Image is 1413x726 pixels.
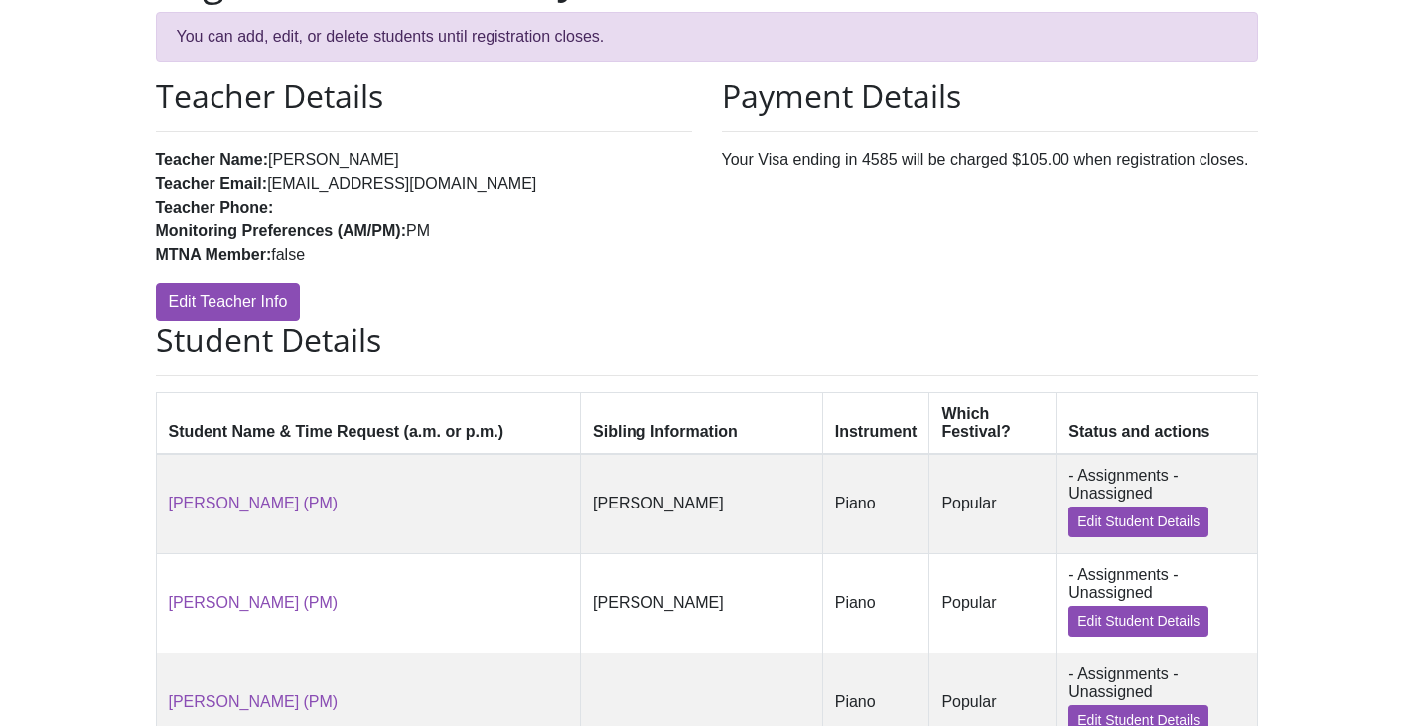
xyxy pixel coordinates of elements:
[822,553,929,653] td: Piano
[581,454,823,554] td: [PERSON_NAME]
[156,283,301,321] a: Edit Teacher Info
[581,553,823,653] td: [PERSON_NAME]
[929,454,1057,554] td: Popular
[156,246,272,263] strong: MTNA Member:
[1068,507,1208,537] a: Edit Student Details
[156,172,692,196] li: [EMAIL_ADDRESS][DOMAIN_NAME]
[1057,454,1257,554] td: - Assignments - Unassigned
[156,151,269,168] strong: Teacher Name:
[707,77,1273,321] div: Your Visa ending in 4585 will be charged $105.00 when registration closes.
[156,222,406,239] strong: Monitoring Preferences (AM/PM):
[1068,606,1208,637] a: Edit Student Details
[169,693,339,710] a: [PERSON_NAME] (PM)
[581,392,823,454] th: Sibling Information
[169,594,339,611] a: [PERSON_NAME] (PM)
[722,77,1258,115] h2: Payment Details
[929,392,1057,454] th: Which Festival?
[169,495,339,511] a: [PERSON_NAME] (PM)
[156,175,268,192] strong: Teacher Email:
[156,199,274,216] strong: Teacher Phone:
[156,392,581,454] th: Student Name & Time Request (a.m. or p.m.)
[156,321,1258,359] h2: Student Details
[929,553,1057,653] td: Popular
[1057,392,1257,454] th: Status and actions
[156,12,1258,62] div: You can add, edit, or delete students until registration closes.
[1057,553,1257,653] td: - Assignments - Unassigned
[156,243,692,267] li: false
[156,77,692,115] h2: Teacher Details
[822,454,929,554] td: Piano
[156,148,692,172] li: [PERSON_NAME]
[156,219,692,243] li: PM
[822,392,929,454] th: Instrument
